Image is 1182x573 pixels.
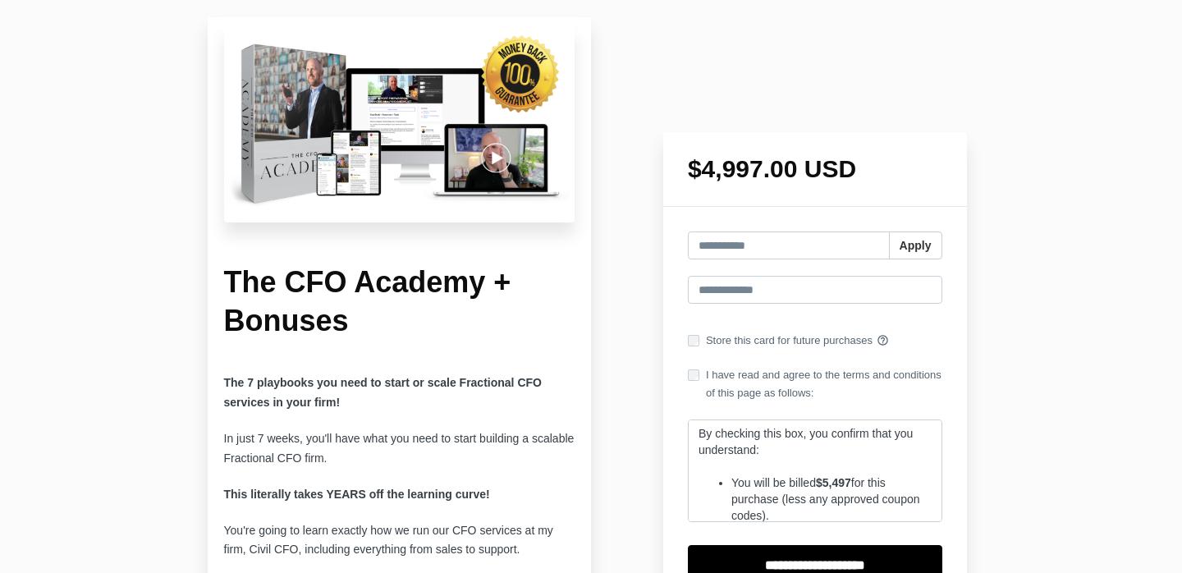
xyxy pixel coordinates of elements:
[224,429,575,469] p: In just 7 weeks, you'll have what you need to start building a scalable Fractional CFO firm.
[731,474,932,524] p: You will be billed for this purchase (less any approved coupon codes).
[688,157,942,181] h1: $4,997.00 USD
[816,476,851,489] strong: $5,497
[224,521,575,561] p: You're going to learn exactly how we run our CFO services at my firm, Civil CFO, including everyt...
[224,25,575,222] img: c16be55-448c-d20c-6def-ad6c686240a2_Untitled_design-20.png
[889,231,942,259] button: Apply
[699,425,932,458] p: By checking this box, you confirm that you understand:
[224,488,490,501] strong: This literally takes YEARS off the learning curve!
[224,264,575,341] h1: The CFO Academy + Bonuses
[688,369,699,381] input: I have read and agree to the terms and conditions of this page as follows:
[224,376,542,409] b: The 7 playbooks you need to start or scale Fractional CFO services in your firm!
[688,332,942,350] label: Store this card for future purchases
[688,335,699,346] input: Store this card for future purchases
[688,366,942,402] label: I have read and agree to the terms and conditions of this page as follows:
